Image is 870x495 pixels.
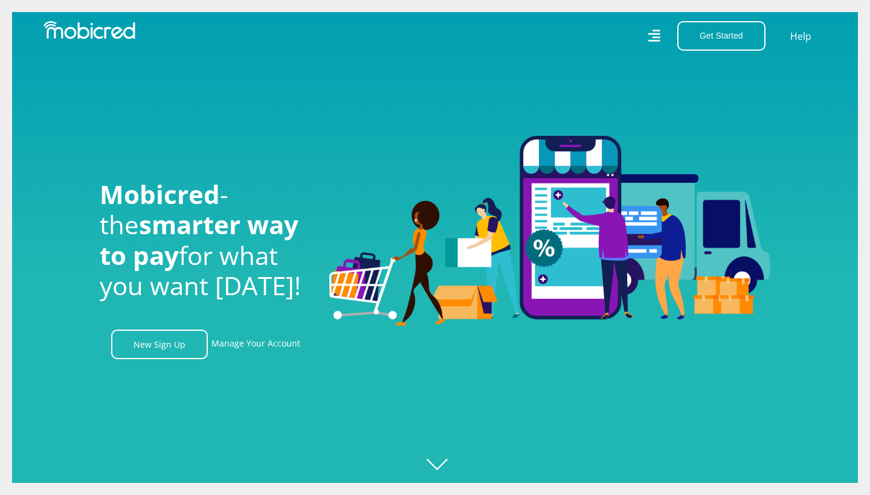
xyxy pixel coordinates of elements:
[100,179,311,301] h1: - the for what you want [DATE]!
[100,177,220,211] span: Mobicred
[111,330,208,359] a: New Sign Up
[100,207,298,272] span: smarter way to pay
[211,330,300,359] a: Manage Your Account
[677,21,765,51] button: Get Started
[43,21,135,39] img: Mobicred
[329,136,770,327] img: Welcome to Mobicred
[790,28,812,44] a: Help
